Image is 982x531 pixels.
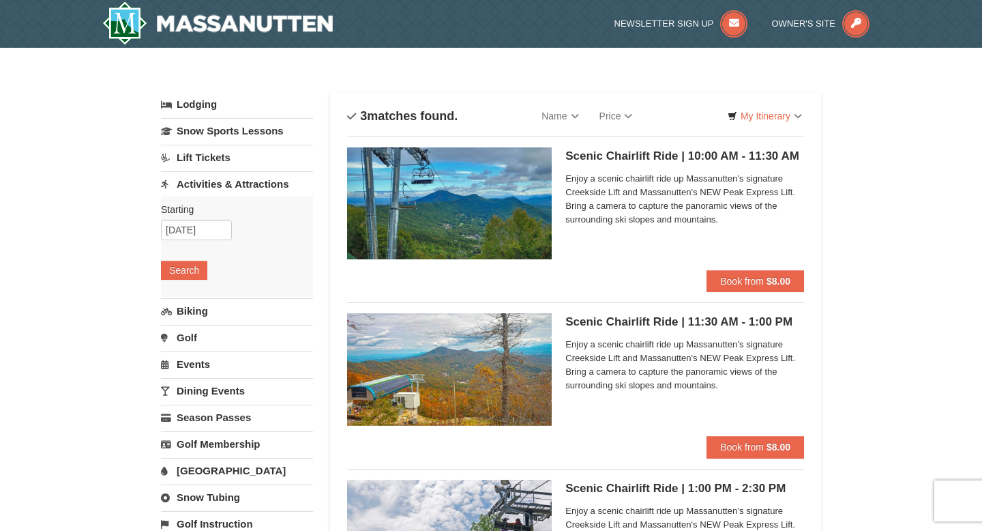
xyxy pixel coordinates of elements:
a: Golf Membership [161,431,313,457]
a: Biking [161,298,313,324]
a: Name [531,102,589,130]
img: Massanutten Resort Logo [102,1,333,45]
strong: $8.00 [767,442,790,453]
a: Season Passes [161,405,313,430]
img: 24896431-13-a88f1aaf.jpg [347,313,552,425]
button: Search [161,261,207,280]
button: Book from $8.00 [706,270,804,292]
button: Book from $8.00 [706,436,804,458]
h4: matches found. [347,109,458,123]
a: Golf [161,325,313,350]
a: Dining Events [161,378,313,403]
h5: Scenic Chairlift Ride | 1:00 PM - 2:30 PM [565,482,804,496]
a: My Itinerary [719,106,811,126]
span: Enjoy a scenic chairlift ride up Massanutten’s signature Creekside Lift and Massanutten's NEW Pea... [565,172,804,227]
a: Events [161,351,313,377]
span: Book from [720,276,764,287]
h5: Scenic Chairlift Ride | 10:00 AM - 11:30 AM [565,149,804,163]
span: Book from [720,442,764,453]
a: Snow Tubing [161,485,313,510]
label: Starting [161,203,303,216]
span: 3 [360,109,367,123]
a: Owner's Site [772,18,870,29]
h5: Scenic Chairlift Ride | 11:30 AM - 1:00 PM [565,315,804,329]
a: Newsletter Sign Up [614,18,748,29]
a: Lodging [161,92,313,117]
a: Lift Tickets [161,145,313,170]
a: Price [589,102,643,130]
span: Enjoy a scenic chairlift ride up Massanutten’s signature Creekside Lift and Massanutten's NEW Pea... [565,338,804,392]
a: Snow Sports Lessons [161,118,313,143]
a: [GEOGRAPHIC_DATA] [161,458,313,483]
span: Owner's Site [772,18,836,29]
a: Activities & Attractions [161,171,313,197]
strong: $8.00 [767,276,790,287]
a: Massanutten Resort [102,1,333,45]
img: 24896431-1-a2e2611b.jpg [347,147,552,259]
span: Newsletter Sign Up [614,18,714,29]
